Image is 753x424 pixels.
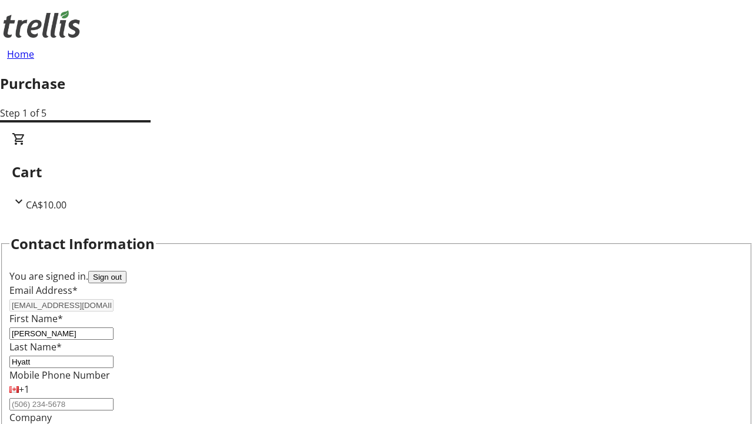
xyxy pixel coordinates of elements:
label: First Name* [9,312,63,325]
span: CA$10.00 [26,198,66,211]
label: Email Address* [9,284,78,297]
label: Mobile Phone Number [9,369,110,382]
label: Last Name* [9,340,62,353]
input: (506) 234-5678 [9,398,114,410]
button: Sign out [88,271,126,283]
h2: Contact Information [11,233,155,254]
h2: Cart [12,161,741,183]
label: Company [9,411,52,424]
div: CartCA$10.00 [12,132,741,212]
div: You are signed in. [9,269,744,283]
